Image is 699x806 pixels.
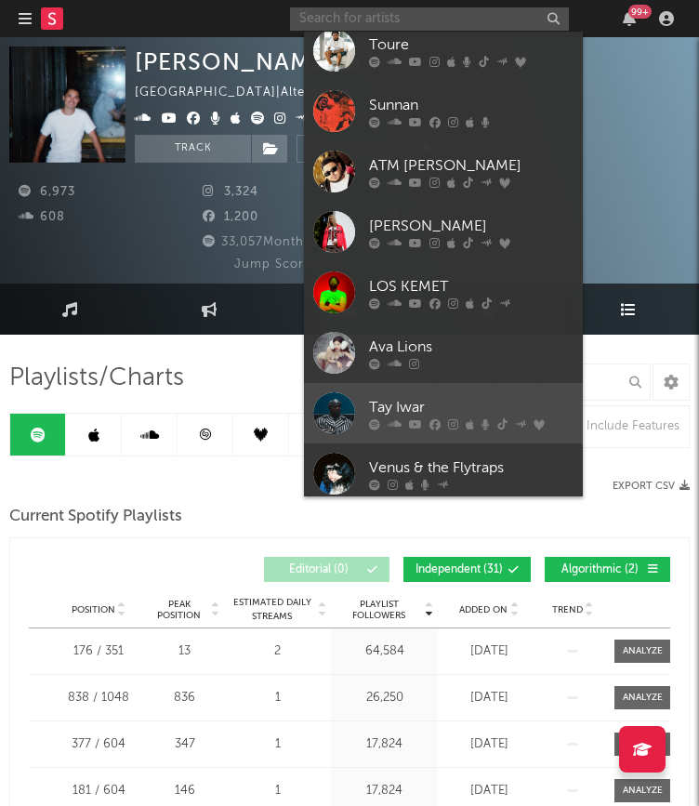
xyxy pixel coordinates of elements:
div: Ava Lions [369,336,574,358]
div: 347 [150,735,219,754]
a: ATM [PERSON_NAME] [304,141,583,202]
div: [DATE] [442,689,535,707]
span: Algorithmic ( 2 ) [557,564,642,575]
div: 17,824 [336,735,433,754]
div: 2 [229,642,326,661]
span: 608 [19,211,65,223]
div: 836 [150,689,219,707]
span: Editorial ( 0 ) [276,564,362,575]
a: Benchmark [297,135,403,163]
button: 99+ [623,11,636,26]
span: Trend [552,604,583,615]
button: Editorial(0) [264,557,389,582]
a: Sunnan [304,81,583,141]
div: [DATE] [442,642,535,661]
div: Include Features [587,416,679,438]
a: Venus & the Flytraps [304,443,583,504]
div: [PERSON_NAME] [369,215,574,237]
button: Track [135,135,251,163]
span: Independent ( 31 ) [415,564,503,575]
span: 33,057 Monthly Listeners [200,236,376,248]
div: [GEOGRAPHIC_DATA] | Alternative [135,82,370,104]
div: 176 / 351 [57,642,140,661]
input: Search for artists [290,7,569,31]
span: 3,324 [203,186,258,198]
div: 99 + [628,5,652,19]
span: Playlists/Charts [9,367,184,390]
div: 26,250 [336,689,433,707]
div: 146 [150,782,219,800]
div: Tay Iwar [369,396,574,418]
a: LOS KEMET [304,262,583,323]
div: 17,824 [336,782,433,800]
div: 13 [150,642,219,661]
span: 6,973 [19,186,75,198]
div: LOS KEMET [369,275,574,297]
span: Current Spotify Playlists [9,506,182,528]
span: Added On [459,604,508,615]
span: Peak Position [150,599,208,621]
span: Jump Score: 57.0 [234,258,343,271]
div: [DATE] [442,735,535,754]
span: Position [72,604,115,615]
a: Toure [304,20,583,81]
button: Export CSV [613,481,690,492]
div: 377 / 604 [57,735,140,754]
div: 1 [229,782,326,800]
div: 64,584 [336,642,433,661]
a: [PERSON_NAME] [304,202,583,262]
div: Toure [369,33,574,56]
div: 1 [229,735,326,754]
div: [PERSON_NAME] [135,46,365,77]
span: 1,200 [203,211,258,223]
span: Playlist Followers [336,599,422,621]
div: Sunnan [369,94,574,116]
a: Ava Lions [304,323,583,383]
a: Tay Iwar [304,383,583,443]
div: 838 / 1048 [57,689,140,707]
span: Estimated Daily Streams [229,596,315,624]
div: 181 / 604 [57,782,140,800]
button: Algorithmic(2) [545,557,670,582]
div: ATM [PERSON_NAME] [369,154,574,177]
div: [DATE] [442,782,535,800]
div: Venus & the Flytraps [369,456,574,479]
button: Independent(31) [403,557,531,582]
div: 1 [229,689,326,707]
